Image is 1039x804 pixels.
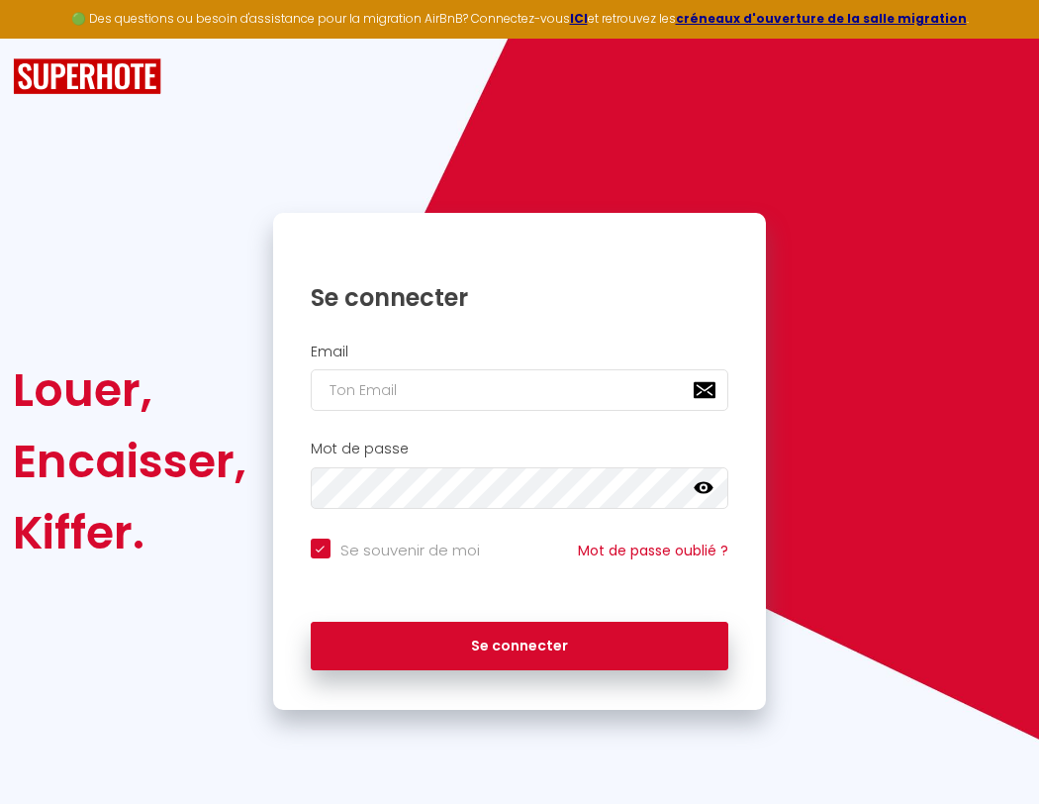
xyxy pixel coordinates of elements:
[13,426,246,497] div: Encaisser,
[311,441,729,457] h2: Mot de passe
[676,10,967,27] a: créneaux d'ouverture de la salle migration
[570,10,588,27] a: ICI
[578,541,728,560] a: Mot de passe oublié ?
[311,344,729,360] h2: Email
[311,369,729,411] input: Ton Email
[311,282,729,313] h1: Se connecter
[13,354,246,426] div: Louer,
[13,58,161,95] img: SuperHote logo
[311,622,729,671] button: Se connecter
[13,497,246,568] div: Kiffer.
